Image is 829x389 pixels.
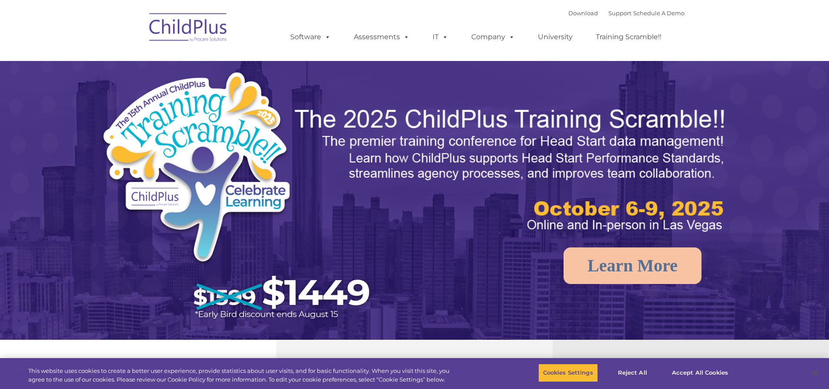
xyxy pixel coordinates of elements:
[564,247,701,284] a: Learn More
[529,28,581,46] a: University
[806,363,825,382] button: Close
[667,364,733,382] button: Accept All Cookies
[145,7,232,51] img: ChildPlus by Procare Solutions
[608,10,631,17] a: Support
[28,367,456,384] div: This website uses cookies to create a better user experience, provide statistics about user visit...
[633,10,685,17] a: Schedule A Demo
[568,10,598,17] a: Download
[282,28,339,46] a: Software
[345,28,418,46] a: Assessments
[605,364,660,382] button: Reject All
[121,58,148,64] span: Last name
[538,364,598,382] button: Cookies Settings
[424,28,457,46] a: IT
[121,93,158,100] span: Phone number
[463,28,524,46] a: Company
[568,10,685,17] font: |
[587,28,670,46] a: Training Scramble!!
